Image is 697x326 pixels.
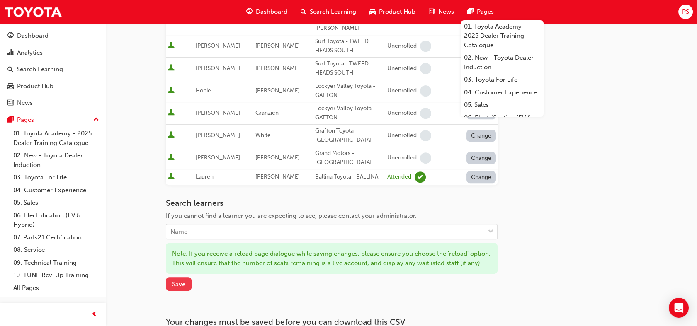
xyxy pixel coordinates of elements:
h3: Search learners [166,198,498,208]
a: Dashboard [3,28,102,43]
button: Change [466,152,496,164]
span: Granzien [255,109,279,116]
span: [PERSON_NAME] [255,65,300,72]
div: Grand Motors - [GEOGRAPHIC_DATA] [315,149,384,167]
span: [PERSON_NAME] [255,87,300,94]
span: learningRecordVerb_NONE-icon [420,108,431,119]
span: learningRecordVerb_NONE-icon [420,152,431,164]
span: Save [172,280,185,288]
span: Hobie [196,87,211,94]
a: 06. Electrification (EV & Hybrid) [461,111,544,133]
span: News [438,7,454,17]
div: Surf Toyota - TWEED HEADS SOUTH [315,37,384,56]
a: pages-iconPages [461,3,500,20]
a: 07. Parts21 Certification [10,231,102,244]
div: Unenrolled [387,87,417,95]
span: learningRecordVerb_NONE-icon [420,130,431,141]
div: Name [170,227,187,237]
span: car-icon [7,83,14,90]
div: Note: If you receive a reload page dialogue while saving changes, please ensure you choose the 'r... [166,243,498,274]
a: search-iconSearch Learning [294,3,363,20]
div: Unenrolled [387,132,417,140]
span: Search Learning [310,7,356,17]
div: Product Hub [17,82,53,91]
div: Grafton Toyota - [GEOGRAPHIC_DATA] [315,126,384,145]
span: learningRecordVerb_NONE-icon [420,63,431,74]
a: 05. Sales [461,99,544,111]
span: pages-icon [467,7,474,17]
span: [PERSON_NAME] [255,42,300,49]
div: Search Learning [17,65,63,74]
span: news-icon [429,7,435,17]
div: Pages [17,115,34,125]
a: 01. Toyota Academy - 2025 Dealer Training Catalogue [10,127,102,149]
a: guage-iconDashboard [240,3,294,20]
span: [PERSON_NAME] [196,109,240,116]
span: chart-icon [7,49,14,57]
a: 01. Toyota Academy - 2025 Dealer Training Catalogue [461,20,544,52]
a: 03. Toyota For Life [461,73,544,86]
span: Pages [477,7,494,17]
span: PS [682,7,689,17]
span: guage-icon [7,32,14,40]
span: User is active [168,173,175,181]
div: Unenrolled [387,154,417,162]
a: 02. New - Toyota Dealer Induction [10,149,102,171]
button: Change [466,130,496,142]
a: news-iconNews [422,3,461,20]
a: All Pages [10,282,102,295]
span: [PERSON_NAME] [255,154,300,161]
div: Lockyer Valley Toyota - GATTON [315,82,384,100]
span: [PERSON_NAME] [196,65,240,72]
span: Lauren [196,173,214,180]
div: Attended [387,173,411,181]
div: Unenrolled [387,109,417,117]
span: White [255,132,271,139]
div: Unenrolled [387,42,417,50]
button: Change [466,171,496,183]
span: [PERSON_NAME] [196,154,240,161]
span: learningRecordVerb_NONE-icon [420,85,431,97]
span: Product Hub [379,7,415,17]
div: News [17,98,33,108]
span: User is active [168,42,175,50]
span: If you cannot find a learner you are expecting to see, please contact your administrator. [166,212,417,220]
button: Pages [3,112,102,128]
span: down-icon [488,227,494,237]
a: 02. New - Toyota Dealer Induction [461,51,544,73]
span: Dashboard [256,7,287,17]
a: 05. Sales [10,196,102,209]
a: 03. Toyota For Life [10,171,102,184]
span: up-icon [93,114,99,125]
span: User is active [168,87,175,95]
a: News [3,95,102,111]
div: Lockyer Valley Toyota - GATTON [315,104,384,123]
div: Dashboard [17,31,49,41]
span: prev-icon [91,309,97,320]
div: Analytics [17,48,43,58]
a: 09. Technical Training [10,256,102,269]
span: [PERSON_NAME] [196,132,240,139]
a: 10. TUNE Rev-Up Training [10,269,102,282]
a: 06. Electrification (EV & Hybrid) [10,209,102,231]
span: learningRecordVerb_ATTEND-icon [415,171,426,183]
span: learningRecordVerb_NONE-icon [420,41,431,52]
img: Trak [4,2,62,21]
a: Search Learning [3,62,102,77]
span: [PERSON_NAME] [196,42,240,49]
div: Ballina Toyota - BALLINA [315,172,384,182]
button: Save [166,277,192,291]
span: pages-icon [7,116,14,124]
span: User is active [168,109,175,117]
span: search-icon [7,66,13,73]
button: DashboardAnalyticsSearch LearningProduct HubNews [3,27,102,112]
button: PS [678,5,693,19]
span: guage-icon [246,7,253,17]
div: Open Intercom Messenger [669,298,689,318]
a: Product Hub [3,79,102,94]
span: car-icon [369,7,376,17]
span: news-icon [7,99,14,107]
span: User is active [168,64,175,72]
span: User is active [168,131,175,140]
